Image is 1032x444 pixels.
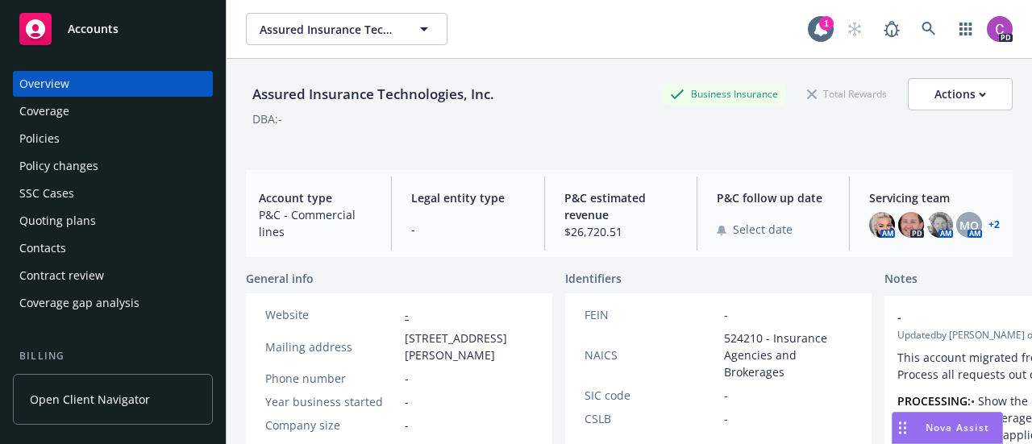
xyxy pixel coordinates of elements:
span: P&C estimated revenue [564,189,677,223]
span: MQ [959,217,979,234]
span: Identifiers [565,270,622,287]
div: Overview [19,71,69,97]
span: P&C follow up date [717,189,830,206]
div: Mailing address [265,338,398,355]
div: Quoting plans [19,208,96,234]
div: 1 [819,16,834,31]
span: Assured Insurance Technologies, Inc. [260,21,399,38]
a: Quoting plans [13,208,213,234]
a: Contract review [13,263,213,288]
span: Accounts [68,23,119,35]
span: 524210 - Insurance Agencies and Brokerages [724,330,852,380]
button: Nova Assist [892,412,1003,444]
span: Select date [733,221,793,238]
div: Contract review [19,263,104,288]
a: Policy changes [13,153,213,179]
span: [STREET_ADDRESS][PERSON_NAME] [405,330,533,363]
strong: PROCESSING: [897,393,971,409]
div: CSLB [585,410,718,427]
a: Contacts [13,235,213,261]
img: photo [869,212,895,238]
div: Company size [265,417,398,434]
a: Overview [13,71,213,97]
div: Drag to move [893,413,913,443]
div: Total Rewards [799,84,895,104]
div: Contacts [19,235,66,261]
a: - [405,307,409,322]
div: FEIN [585,306,718,323]
span: - [724,306,728,323]
div: SIC code [585,387,718,404]
span: Nova Assist [926,421,989,434]
div: DBA: - [252,110,282,127]
span: - [405,417,409,434]
img: photo [987,16,1013,42]
div: SSC Cases [19,181,74,206]
span: Account type [259,189,372,206]
a: Report a Bug [876,13,908,45]
a: Search [913,13,945,45]
div: Policy changes [19,153,98,179]
a: +2 [988,220,1000,230]
img: photo [927,212,953,238]
a: Coverage gap analysis [13,290,213,316]
div: Year business started [265,393,398,410]
span: - [405,370,409,387]
div: Actions [934,79,986,110]
button: Assured Insurance Technologies, Inc. [246,13,447,45]
a: Policies [13,126,213,151]
span: P&C - Commercial lines [259,206,372,240]
a: Accounts [13,6,213,52]
div: NAICS [585,346,718,363]
span: $26,720.51 [564,223,677,240]
a: SSC Cases [13,181,213,206]
div: Business Insurance [662,84,786,104]
a: Switch app [950,13,982,45]
span: - [405,393,409,410]
div: Policies [19,126,60,151]
div: Phone number [265,370,398,387]
span: - [411,221,524,238]
span: Legal entity type [411,189,524,206]
a: Coverage [13,98,213,124]
span: Servicing team [869,189,1000,206]
div: Website [265,306,398,323]
div: Assured Insurance Technologies, Inc. [246,84,501,105]
span: Notes [884,270,918,289]
div: Coverage gap analysis [19,290,139,316]
span: - [724,387,728,404]
span: General info [246,270,314,287]
img: photo [898,212,924,238]
div: Coverage [19,98,69,124]
div: Billing [13,348,213,364]
button: Actions [908,78,1013,110]
span: - [724,410,728,427]
span: Open Client Navigator [30,391,150,408]
a: Start snowing [838,13,871,45]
